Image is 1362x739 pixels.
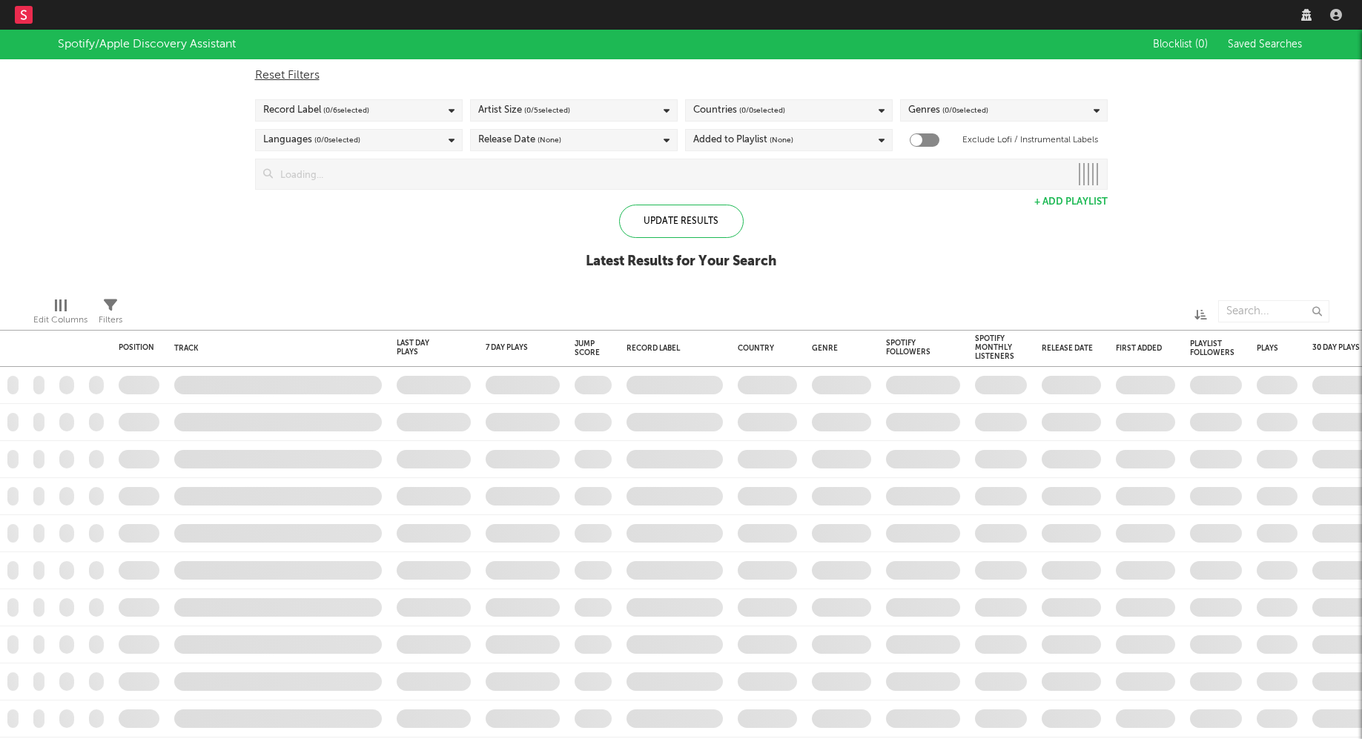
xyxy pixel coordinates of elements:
span: ( 0 / 0 selected) [739,102,785,119]
div: Edit Columns [33,311,87,329]
div: Added to Playlist [693,131,793,149]
div: Filters [99,311,122,329]
div: Position [119,343,154,352]
div: Reset Filters [255,67,1108,84]
div: Genre [812,344,864,353]
div: Genres [908,102,988,119]
div: Plays [1257,344,1278,353]
button: + Add Playlist [1034,197,1108,207]
div: Countries [693,102,785,119]
span: Blocklist [1153,39,1208,50]
span: ( 0 / 6 selected) [323,102,369,119]
div: Jump Score [575,339,600,357]
div: Record Label [263,102,369,119]
div: Release Date [1042,344,1094,353]
span: (None) [770,131,793,149]
div: Last Day Plays [397,339,449,357]
button: Saved Searches [1223,39,1305,50]
span: ( 0 / 0 selected) [942,102,988,119]
div: Playlist Followers [1190,339,1234,357]
div: First Added [1116,344,1168,353]
input: Loading... [273,159,1070,189]
div: Spotify Followers [886,339,938,357]
span: ( 0 / 0 selected) [314,131,360,149]
div: 7 Day Plays [486,343,538,352]
label: Exclude Lofi / Instrumental Labels [962,131,1098,149]
div: Edit Columns [33,293,87,336]
div: Record Label [627,344,715,353]
div: Spotify Monthly Listeners [975,334,1014,361]
div: Latest Results for Your Search [586,253,776,271]
span: Saved Searches [1228,39,1305,50]
span: ( 0 / 5 selected) [524,102,570,119]
div: Spotify/Apple Discovery Assistant [58,36,236,53]
div: Languages [263,131,360,149]
span: (None) [538,131,561,149]
div: Update Results [619,205,744,238]
div: Release Date [478,131,561,149]
div: Filters [99,293,122,336]
div: Artist Size [478,102,570,119]
span: ( 0 ) [1195,39,1208,50]
div: Track [174,344,374,353]
div: Country [738,344,790,353]
input: Search... [1218,300,1329,322]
